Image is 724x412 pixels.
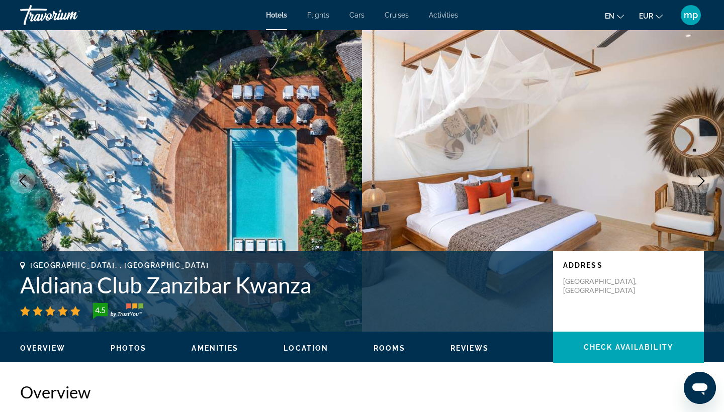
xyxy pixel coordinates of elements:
[349,11,365,19] a: Cars
[192,344,238,353] button: Amenities
[584,343,673,351] span: Check Availability
[374,344,405,353] button: Rooms
[385,11,409,19] a: Cruises
[307,11,329,19] a: Flights
[284,344,328,353] button: Location
[563,261,694,269] p: Address
[284,344,328,352] span: Location
[605,12,614,20] span: en
[429,11,458,19] a: Activities
[111,344,147,353] button: Photos
[450,344,489,353] button: Reviews
[20,344,65,353] button: Overview
[20,2,121,28] a: Travorium
[605,9,624,23] button: Change language
[20,344,65,352] span: Overview
[639,9,663,23] button: Change currency
[689,168,714,193] button: Next image
[678,5,704,26] button: User Menu
[374,344,405,352] span: Rooms
[20,272,543,298] h1: Aldiana Club Zanzibar Kwanza
[192,344,238,352] span: Amenities
[553,332,704,363] button: Check Availability
[30,261,209,269] span: [GEOGRAPHIC_DATA], , [GEOGRAPHIC_DATA]
[90,304,110,316] div: 4.5
[684,10,698,20] span: mp
[10,168,35,193] button: Previous image
[450,344,489,352] span: Reviews
[684,372,716,404] iframe: Bouton de lancement de la fenêtre de messagerie
[20,382,704,402] h2: Overview
[93,303,143,319] img: trustyou-badge-hor.svg
[639,12,653,20] span: EUR
[563,277,644,295] p: [GEOGRAPHIC_DATA], [GEOGRAPHIC_DATA]
[266,11,287,19] a: Hotels
[111,344,147,352] span: Photos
